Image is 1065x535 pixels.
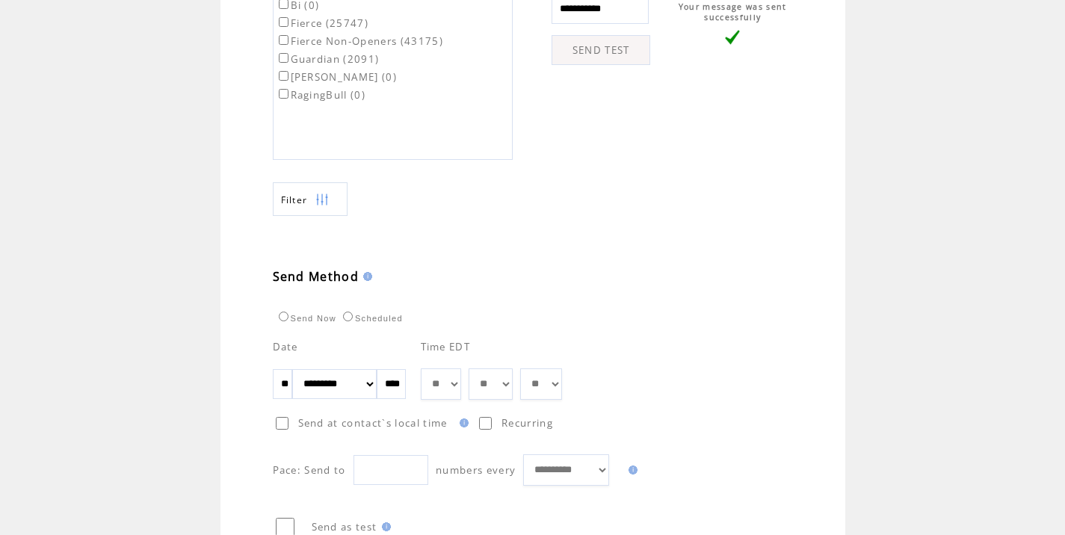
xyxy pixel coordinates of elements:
span: Date [273,340,298,353]
label: Fierce (25747) [276,16,369,30]
img: vLarge.png [725,30,740,45]
input: RagingBull (0) [279,89,288,99]
input: Send Now [279,312,288,321]
span: numbers every [436,463,516,477]
input: Fierce (25747) [279,17,288,27]
span: Pace: Send to [273,463,346,477]
span: Show filters [281,194,308,206]
span: Send at contact`s local time [298,416,448,430]
img: filters.png [315,183,329,217]
a: SEND TEST [552,35,650,65]
span: Recurring [501,416,553,430]
input: Guardian (2091) [279,53,288,63]
label: RagingBull (0) [276,88,366,102]
input: [PERSON_NAME] (0) [279,71,288,81]
input: Scheduled [343,312,353,321]
label: Guardian (2091) [276,52,380,66]
img: help.gif [359,272,372,281]
img: help.gif [377,522,391,531]
span: Send as test [312,520,377,534]
label: [PERSON_NAME] (0) [276,70,398,84]
label: Scheduled [339,314,403,323]
a: Filter [273,182,348,216]
img: help.gif [624,466,638,474]
input: Fierce Non-Openers (43175) [279,35,288,45]
label: Fierce Non-Openers (43175) [276,34,444,48]
span: Send Method [273,268,359,285]
img: help.gif [455,418,469,427]
span: Time EDT [421,340,471,353]
label: Send Now [275,314,336,323]
span: Your message was sent successfully [679,1,787,22]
